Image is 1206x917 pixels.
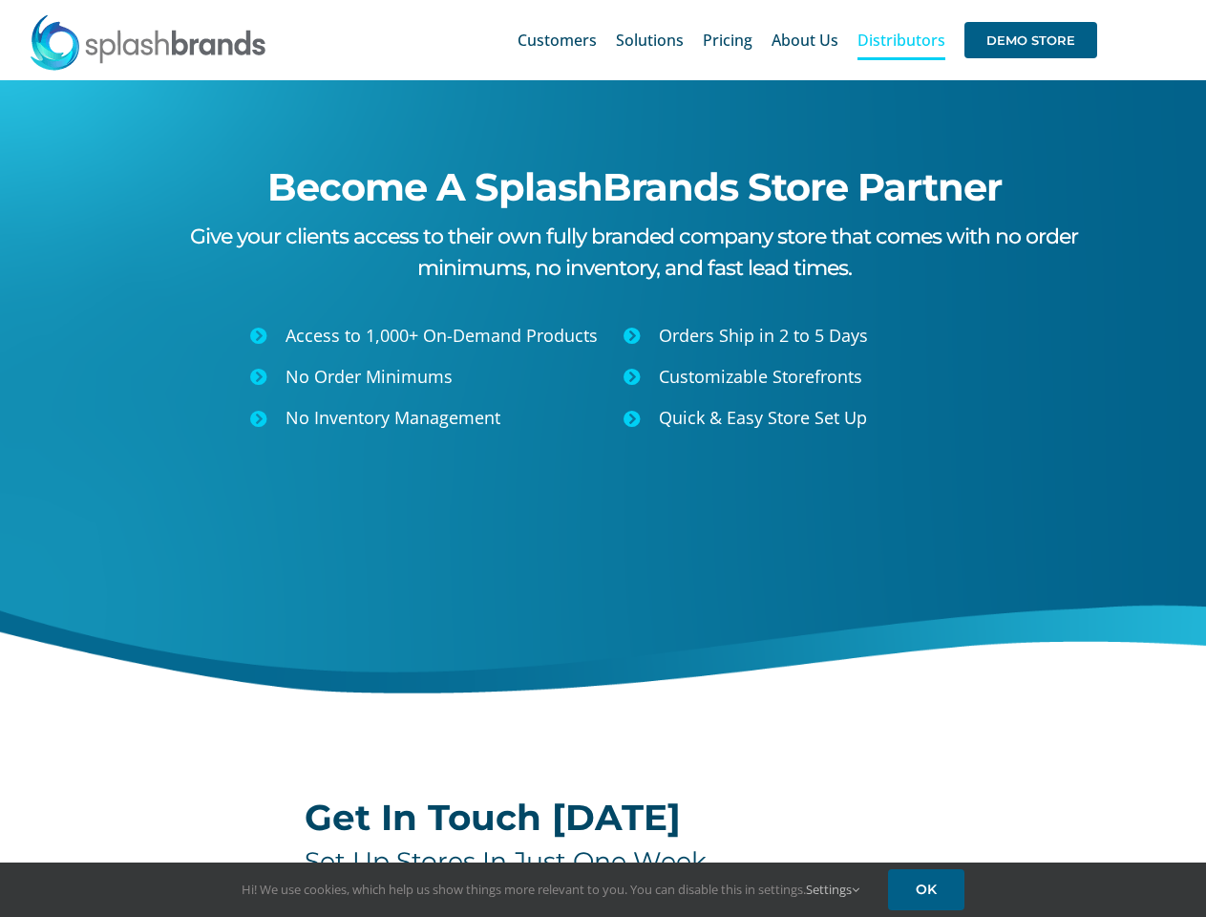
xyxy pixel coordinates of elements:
span: Give your clients access to their own fully branded company store that comes with no order minimu... [190,224,1078,281]
span: No Inventory Management [286,406,500,429]
a: Pricing [703,10,752,71]
span: Solutions [616,32,684,48]
span: DEMO STORE [964,22,1097,58]
span: Hi! We use cookies, which help us show things more relevant to you. You can disable this in setti... [242,881,859,898]
span: About Us [772,32,838,48]
span: Customers [518,32,597,48]
a: Settings [806,881,859,898]
span: Become A SplashBrands Store Partner [267,163,1002,210]
span: Pricing [703,32,752,48]
h2: Get In Touch [DATE] [305,799,901,837]
span: No Order Minimums [286,365,453,388]
a: Distributors [857,10,945,71]
h4: Set Up Stores In Just One Week [305,846,901,877]
span: Customizable Storefronts [659,365,862,388]
span: Quick & Easy Store Set Up [659,406,867,429]
a: DEMO STORE [964,10,1097,71]
span: Distributors [857,32,945,48]
nav: Main Menu [518,10,1097,71]
span: Access to 1,000+ On-Demand Products [286,324,598,347]
a: Customers [518,10,597,71]
span: Orders Ship in 2 to 5 Days [659,324,868,347]
img: SplashBrands.com Logo [29,13,267,71]
a: OK [888,869,964,910]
